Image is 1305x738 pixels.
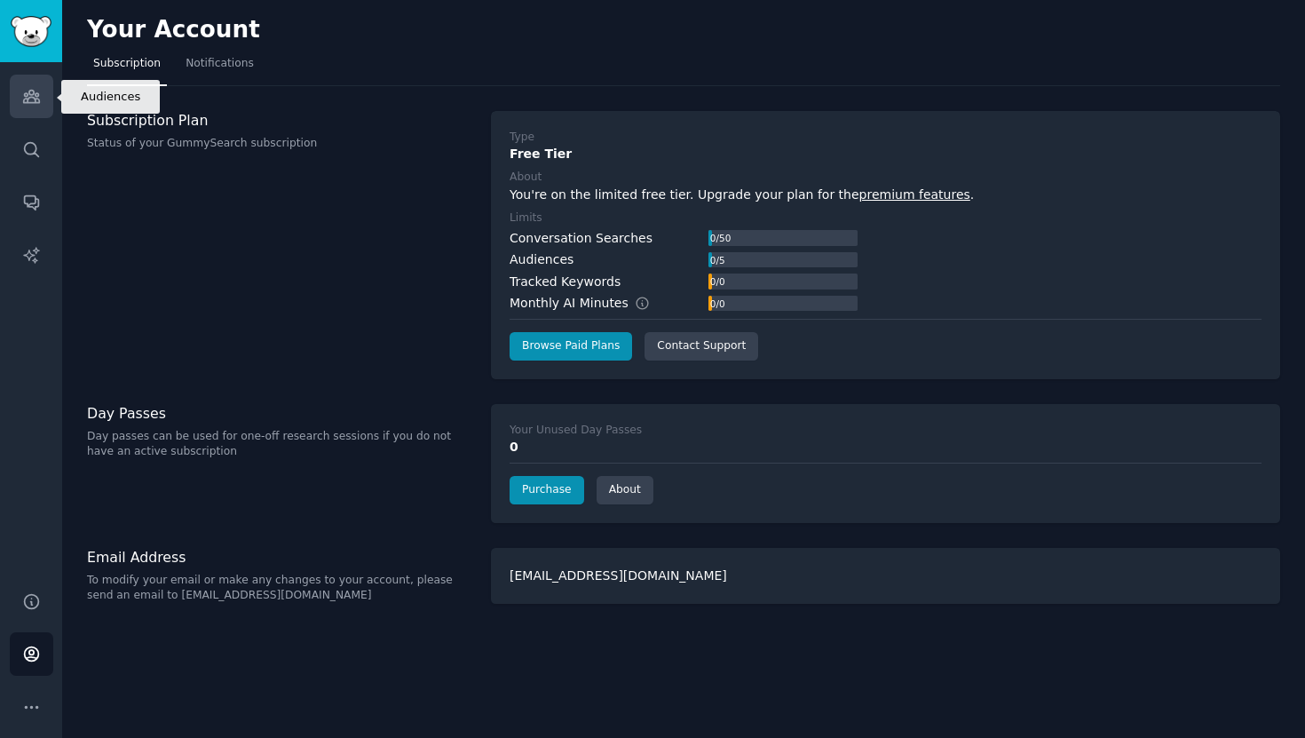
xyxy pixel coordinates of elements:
a: About [597,476,653,504]
div: 0 / 0 [708,274,726,290]
div: Audiences [510,250,573,269]
a: Contact Support [645,332,758,361]
div: You're on the limited free tier. Upgrade your plan for the . [510,186,1261,204]
p: To modify your email or make any changes to your account, please send an email to [EMAIL_ADDRESS]... [87,573,472,604]
div: Limits [510,210,542,226]
div: Tracked Keywords [510,273,621,291]
div: Conversation Searches [510,229,652,248]
div: 0 [510,438,1261,456]
div: [EMAIL_ADDRESS][DOMAIN_NAME] [491,548,1280,604]
p: Status of your GummySearch subscription [87,136,472,152]
span: Subscription [93,56,161,72]
p: Day passes can be used for one-off research sessions if you do not have an active subscription [87,429,472,460]
div: Free Tier [510,145,1261,163]
div: Type [510,130,534,146]
a: Notifications [179,50,260,86]
div: Monthly AI Minutes [510,294,668,313]
a: Browse Paid Plans [510,332,632,361]
a: Purchase [510,476,584,504]
div: 0 / 0 [708,296,726,312]
div: 0 / 5 [708,252,726,268]
a: premium features [859,187,970,202]
div: Your Unused Day Passes [510,423,642,439]
a: Subscription [87,50,167,86]
img: GummySearch logo [11,16,51,47]
div: 0 / 50 [708,230,732,246]
h3: Subscription Plan [87,111,472,130]
h2: Your Account [87,16,260,44]
span: Notifications [186,56,254,72]
h3: Email Address [87,548,472,567]
h3: Day Passes [87,404,472,423]
div: About [510,170,542,186]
